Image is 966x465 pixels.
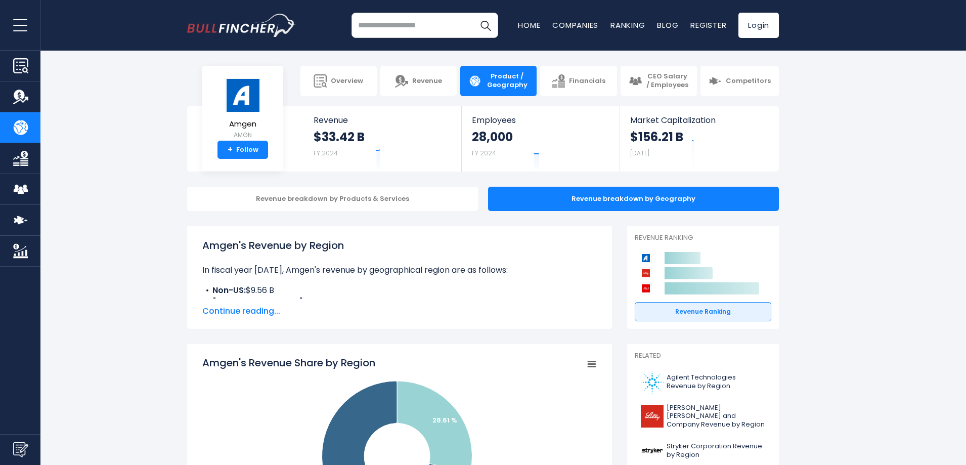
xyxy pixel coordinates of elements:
[640,282,652,294] img: Johnson & Johnson competitors logo
[228,145,233,154] strong: +
[518,20,540,30] a: Home
[212,297,305,308] b: [GEOGRAPHIC_DATA]:
[635,302,771,321] a: Revenue Ranking
[303,106,462,172] a: Revenue $33.42 B FY 2024
[488,187,779,211] div: Revenue breakdown by Geography
[610,20,645,30] a: Ranking
[202,305,597,317] span: Continue reading...
[473,13,498,38] button: Search
[460,66,537,96] a: Product / Geography
[640,267,652,279] img: Eli Lilly and Company competitors logo
[314,129,365,145] strong: $33.42 B
[620,106,778,172] a: Market Capitalization $156.21 B [DATE]
[635,352,771,360] p: Related
[630,115,768,125] span: Market Capitalization
[217,141,268,159] a: +Follow
[187,187,478,211] div: Revenue breakdown by Products & Services
[635,401,771,432] a: [PERSON_NAME] [PERSON_NAME] and Company Revenue by Region
[641,439,664,462] img: SYK logo
[212,284,246,296] b: Non-US:
[621,66,697,96] a: CEO Salary / Employees
[412,77,442,86] span: Revenue
[202,264,597,276] p: In fiscal year [DATE], Amgen's revenue by geographical region are as follows:
[187,14,296,37] img: bullfincher logo
[202,238,597,253] h1: Amgen's Revenue by Region
[462,106,619,172] a: Employees 28,000 FY 2024
[552,20,598,30] a: Companies
[641,371,664,394] img: A logo
[667,442,765,459] span: Stryker Corporation Revenue by Region
[202,297,597,309] li: $23.86 B
[630,129,683,145] strong: $156.21 B
[726,77,771,86] span: Competitors
[646,72,689,90] span: CEO Salary / Employees
[540,66,617,96] a: Financials
[202,356,375,370] tspan: Amgen's Revenue Share by Region
[380,66,457,96] a: Revenue
[472,129,513,145] strong: 28,000
[432,415,457,425] text: 28.61 %
[225,120,260,129] span: Amgen
[641,405,664,428] img: LLY logo
[667,404,765,430] span: [PERSON_NAME] [PERSON_NAME] and Company Revenue by Region
[635,368,771,396] a: Agilent Technologies Revenue by Region
[472,115,609,125] span: Employees
[225,78,261,141] a: Amgen AMGN
[187,14,296,37] a: Go to homepage
[657,20,678,30] a: Blog
[635,234,771,242] p: Revenue Ranking
[331,77,363,86] span: Overview
[472,149,496,157] small: FY 2024
[300,66,377,96] a: Overview
[667,373,765,391] span: Agilent Technologies Revenue by Region
[202,284,597,297] li: $9.56 B
[314,149,338,157] small: FY 2024
[635,437,771,464] a: Stryker Corporation Revenue by Region
[640,252,652,264] img: Amgen competitors logo
[569,77,605,86] span: Financials
[690,20,726,30] a: Register
[738,13,779,38] a: Login
[700,66,779,96] a: Competitors
[486,72,529,90] span: Product / Geography
[225,131,260,140] small: AMGN
[314,115,452,125] span: Revenue
[630,149,649,157] small: [DATE]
